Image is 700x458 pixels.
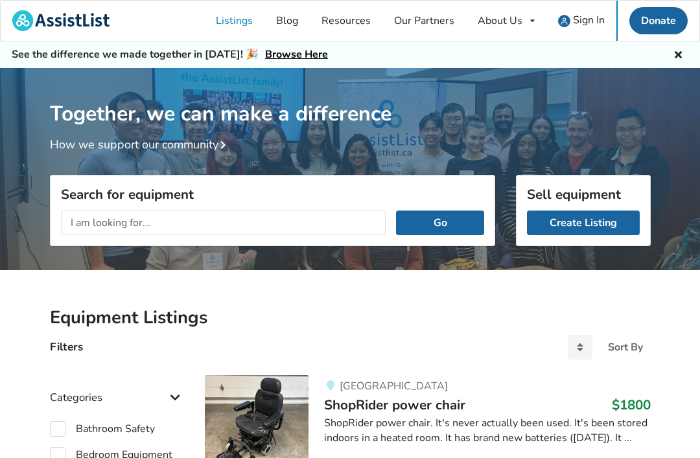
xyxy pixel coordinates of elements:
[546,1,616,41] a: user icon Sign In
[324,416,650,446] div: ShopRider power chair. It's never actually been used. It's been stored indoors in a heated room. ...
[629,7,688,34] a: Donate
[12,10,110,31] img: assistlist-logo
[573,13,605,27] span: Sign In
[50,339,83,354] h4: Filters
[558,15,570,27] img: user icon
[50,365,185,411] div: Categories
[204,1,264,41] a: Listings
[12,48,328,62] h5: See the difference we made together in [DATE]! 🎉
[396,211,484,235] button: Go
[264,1,310,41] a: Blog
[382,1,466,41] a: Our Partners
[612,396,651,413] h3: $1800
[310,1,382,41] a: Resources
[50,421,155,437] label: Bathroom Safety
[50,137,231,152] a: How we support our community
[61,211,386,235] input: I am looking for...
[61,186,484,203] h3: Search for equipment
[324,396,465,414] span: ShopRider power chair
[527,211,640,235] a: Create Listing
[50,68,651,127] h1: Together, we can make a difference
[265,47,328,62] a: Browse Here
[340,379,448,393] span: [GEOGRAPHIC_DATA]
[50,306,651,329] h2: Equipment Listings
[478,16,522,26] div: About Us
[608,342,643,352] div: Sort By
[527,186,640,203] h3: Sell equipment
